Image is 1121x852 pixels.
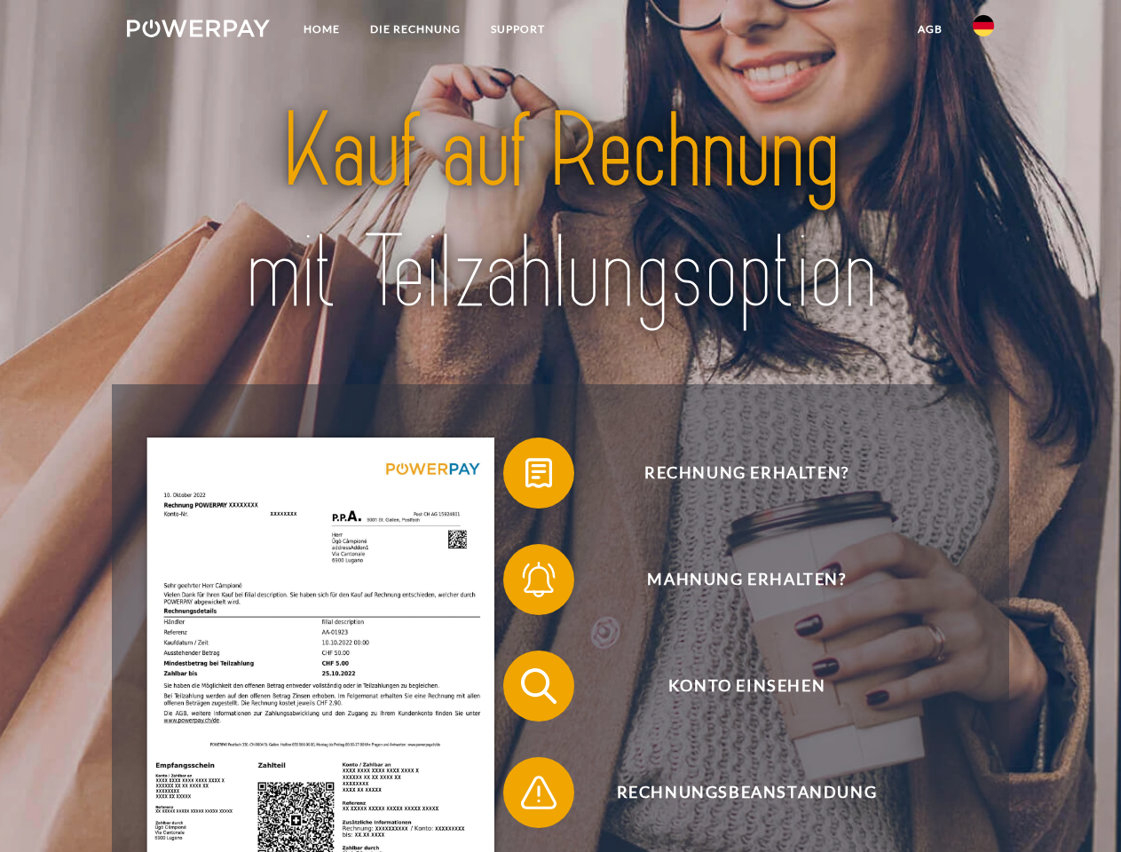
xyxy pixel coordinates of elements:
a: Home [288,13,355,45]
span: Rechnungsbeanstandung [529,757,964,828]
button: Mahnung erhalten? [503,544,965,615]
span: Mahnung erhalten? [529,544,964,615]
a: agb [903,13,958,45]
span: Konto einsehen [529,651,964,722]
button: Konto einsehen [503,651,965,722]
img: qb_warning.svg [517,770,561,815]
button: Rechnung erhalten? [503,438,965,509]
button: Rechnungsbeanstandung [503,757,965,828]
span: Rechnung erhalten? [529,438,964,509]
img: qb_bill.svg [517,451,561,495]
img: qb_search.svg [517,664,561,708]
img: logo-powerpay-white.svg [127,20,270,37]
img: title-powerpay_de.svg [170,85,951,340]
img: de [973,15,994,36]
a: DIE RECHNUNG [355,13,476,45]
img: qb_bell.svg [517,557,561,602]
a: SUPPORT [476,13,560,45]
